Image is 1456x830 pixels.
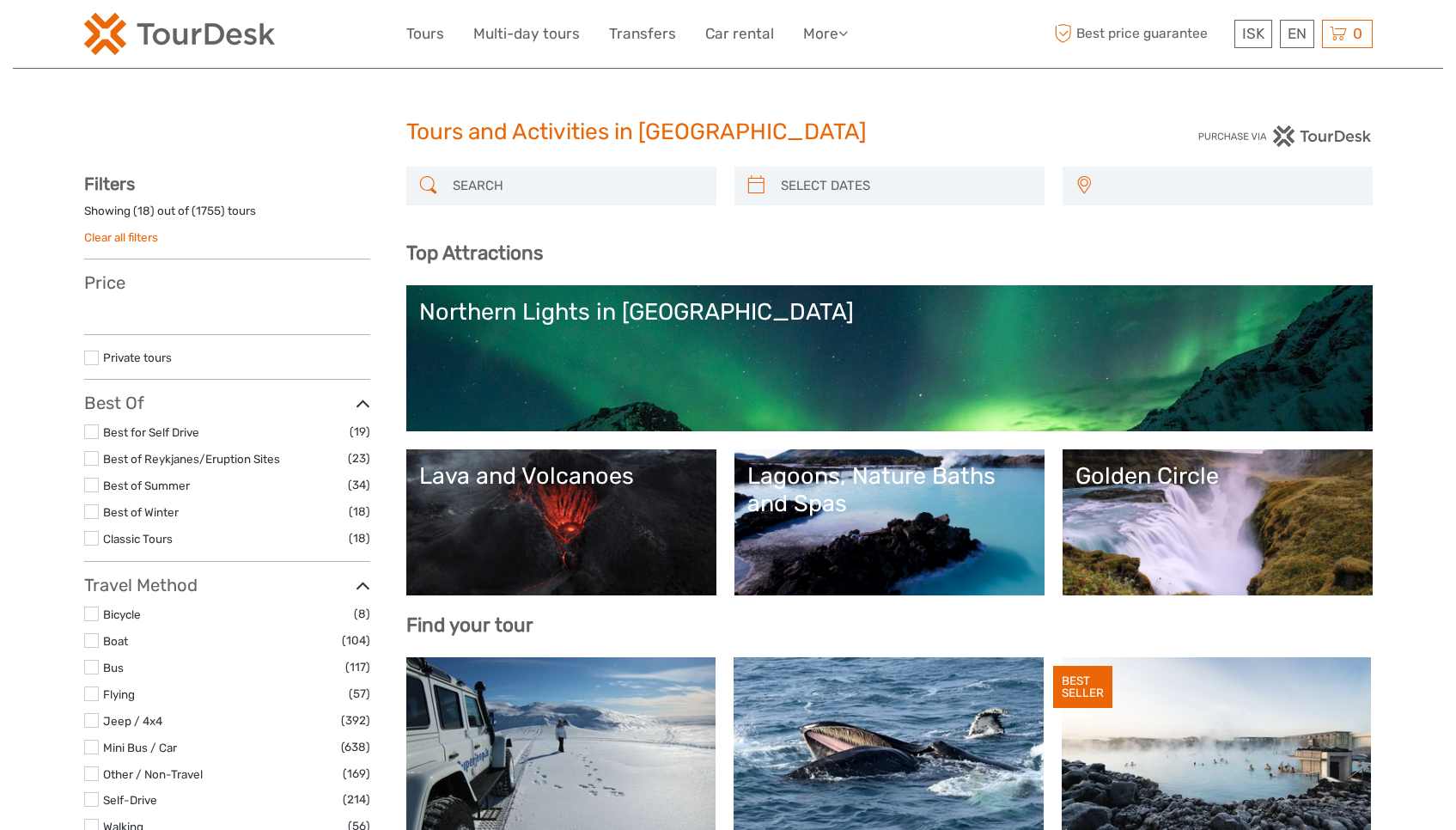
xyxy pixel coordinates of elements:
[103,687,135,701] a: Flying
[341,737,370,757] span: (638)
[774,171,1036,201] input: SELECT DATES
[84,393,370,413] h3: Best Of
[137,203,150,219] label: 18
[705,21,774,46] a: Car rental
[349,528,370,548] span: (18)
[343,764,370,784] span: (169)
[419,462,704,583] a: Lava and Volcanoes
[1197,125,1372,147] img: PurchaseViaTourDesk.png
[354,604,370,624] span: (8)
[103,793,157,807] a: Self-Drive
[103,607,141,621] a: Bicycle
[103,425,199,439] a: Best for Self Drive
[103,767,203,781] a: Other / Non-Travel
[609,21,676,46] a: Transfers
[349,684,370,704] span: (57)
[747,462,1032,583] a: Lagoons, Nature Baths and Spas
[84,13,275,55] img: 120-15d4194f-c635-41b9-a512-a3cb382bfb57_logo_small.png
[196,203,221,219] label: 1755
[406,613,533,637] b: Find your tour
[348,449,370,468] span: (23)
[1280,20,1314,48] div: EN
[345,657,370,677] span: (117)
[406,241,543,265] b: Top Attractions
[348,475,370,495] span: (34)
[446,171,708,201] input: SEARCH
[343,790,370,809] span: (214)
[803,21,848,46] a: More
[419,462,704,490] div: Lava and Volcanoes
[84,230,158,244] a: Clear all filters
[473,21,580,46] a: Multi-day tours
[103,532,173,546] a: Classic Tours
[84,575,370,595] h3: Travel Method
[103,479,190,492] a: Best of Summer
[84,174,135,194] strong: Filters
[419,298,1360,326] div: Northern Lights in [GEOGRAPHIC_DATA]
[1051,20,1230,48] span: Best price guarantee
[103,661,124,674] a: Bus
[341,711,370,730] span: (392)
[103,351,172,364] a: Private tours
[1242,25,1264,42] span: ISK
[1075,462,1360,583] a: Golden Circle
[84,203,370,229] div: Showing ( ) out of ( ) tours
[84,272,370,293] h3: Price
[342,631,370,650] span: (104)
[1350,25,1365,42] span: 0
[103,452,280,466] a: Best of Reykjanes/Eruption Sites
[103,714,162,728] a: Jeep / 4x4
[747,462,1032,518] div: Lagoons, Nature Baths and Spas
[406,119,1051,146] h1: Tours and Activities in [GEOGRAPHIC_DATA]
[1075,462,1360,490] div: Golden Circle
[419,298,1360,418] a: Northern Lights in [GEOGRAPHIC_DATA]
[103,741,177,754] a: Mini Bus / Car
[103,634,128,648] a: Boat
[406,21,444,46] a: Tours
[1053,666,1112,709] div: BEST SELLER
[349,502,370,522] span: (18)
[103,505,179,519] a: Best of Winter
[350,422,370,442] span: (19)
